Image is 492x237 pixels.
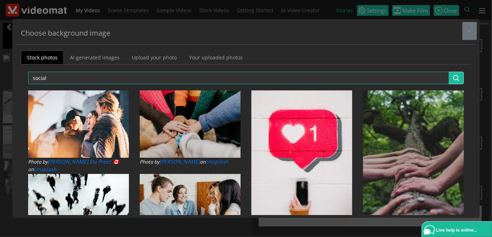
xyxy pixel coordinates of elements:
i: on [200,158,206,165]
a: Unsplash [34,166,57,173]
button: Close [462,22,477,40]
a: [PERSON_NAME] Du Preez 🇨🇦 [48,158,119,165]
i: on [28,166,34,173]
a: Unsplash [206,158,228,165]
img: photo-1491438590914-bc09fcaaf77a [28,90,129,158]
a: Upload your photo [126,50,183,64]
a: AI generated images [64,50,126,64]
a: Live help is online... [424,223,492,237]
a: Stock photos [21,50,64,64]
span: × [469,28,471,33]
a: [PERSON_NAME] [160,158,200,165]
a: Your uploaded photos [183,50,249,64]
i: Photo by [28,158,48,165]
img: photo-1582213782179-e0d53f98f2ca [140,90,241,158]
span: Live help is online... [436,228,477,233]
h5: Choose background image [21,28,110,39]
i: Photo by [140,158,160,165]
input: Search here... [28,72,449,84]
